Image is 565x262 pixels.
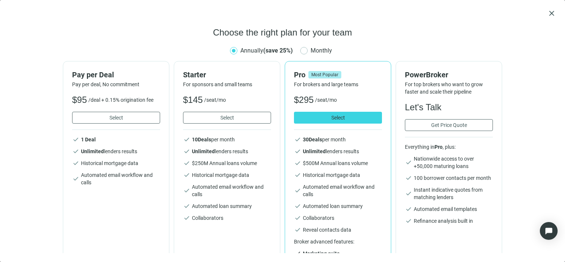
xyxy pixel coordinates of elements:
[192,183,271,198] span: Automated email workflow and calls
[294,70,305,79] span: Pro
[183,187,190,194] span: check
[263,47,293,54] b: (save 25%)
[405,190,412,197] span: check
[81,159,138,167] span: Historical mortgage data
[303,183,382,198] span: Automated email workflow and calls
[183,159,190,167] span: check
[183,148,190,155] span: check
[81,148,137,154] span: lenders results
[294,136,301,143] span: check
[81,137,96,142] b: 1 Deal
[547,9,556,18] button: close
[303,250,340,257] span: Marketing suite
[308,46,335,55] span: Monthly
[405,205,412,213] span: check
[72,148,79,155] span: check
[183,94,203,106] span: $145
[192,148,215,154] b: Unlimited
[405,217,412,225] span: check
[192,214,223,222] span: Collaborators
[72,175,79,182] span: check
[405,119,493,131] button: Get Price Quote
[88,96,153,104] span: /deal + 0.15% origination fee
[434,144,443,150] b: Pro
[81,148,104,154] b: Unlimited
[204,96,226,104] span: /seat/mo
[405,70,448,79] span: PowerBroker
[303,226,351,234] span: Reveal contacts data
[294,94,314,106] span: $295
[405,101,441,113] span: Let's Talk
[183,81,271,88] span: For sponsors and small teams
[183,70,206,79] span: Starter
[303,171,360,179] span: Historical mortgage data
[183,136,190,143] span: check
[183,202,190,210] span: check
[303,148,359,154] span: lenders results
[213,27,352,38] span: Choose the right plan for your team
[294,112,382,124] button: Select
[294,81,382,88] span: For brokers and large teams
[414,155,493,170] span: Nationwide access to over +50,000 maturing loans
[183,112,271,124] button: Select
[183,214,190,222] span: check
[303,214,334,222] span: Collaborators
[294,187,301,194] span: check
[109,115,123,121] span: Select
[405,143,493,151] span: Everything in , plus:
[414,205,477,213] span: Automated email templates
[192,160,257,166] span: $ 250 M Annual loans volume
[294,226,301,234] span: check
[331,115,345,121] span: Select
[72,94,87,106] span: $95
[72,81,160,88] span: Pay per deal, No commitment
[183,171,190,179] span: check
[294,148,301,155] span: check
[294,214,301,222] span: check
[414,217,473,225] span: Refinance analysis built in
[431,122,467,128] span: Get Price Quote
[405,159,412,166] span: check
[192,171,249,179] span: Historical mortgage data
[72,70,114,79] span: Pay per Deal
[294,171,301,179] span: check
[303,137,346,142] span: per month
[192,202,252,210] span: Automated loan summary
[414,174,491,182] span: 100 borrower contacts per month
[294,238,382,245] span: Broker advanced features:
[192,137,235,142] span: per month
[303,202,363,210] span: Automated loan summary
[303,148,326,154] b: Unlimited
[294,159,301,167] span: check
[315,96,337,104] span: /seat/mo
[81,171,160,186] span: Automated email workflow and calls
[72,112,160,124] button: Select
[405,81,493,95] span: For top brokers who want to grow faster and scale their pipeline
[414,186,493,201] span: Instant indicative quotes from matching lenders
[220,115,234,121] span: Select
[303,160,368,166] span: $ 500 M Annual loans volume
[308,71,341,78] span: Most Popular
[192,148,248,154] span: lenders results
[294,250,301,257] span: check
[240,47,293,54] span: Annually
[72,136,79,143] span: check
[192,137,211,142] b: 10 Deals
[405,174,412,182] span: check
[303,137,322,142] b: 30 Deals
[540,222,558,240] div: Open Intercom Messenger
[294,202,301,210] span: check
[72,159,79,167] span: check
